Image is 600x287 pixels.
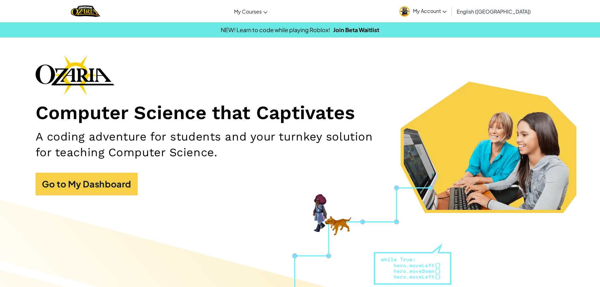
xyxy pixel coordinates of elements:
img: Ozaria branding logo [36,55,114,95]
h2: A coding adventure for students and your turnkey solution for teaching Computer Science. [36,129,390,160]
span: NEW! Learn to code while playing Roblox! [221,26,330,33]
span: My Courses [234,8,262,15]
h1: Computer Science that Captivates [36,101,565,124]
a: My Courses [231,3,271,20]
span: My Account [413,8,447,14]
img: Home [71,5,100,18]
a: Go to My Dashboard [36,173,138,195]
img: avatar [399,6,410,17]
a: My Account [396,1,450,21]
a: Ozaria by CodeCombat logo [71,5,100,18]
a: Join Beta Waitlist [333,26,379,33]
a: English ([GEOGRAPHIC_DATA]) [454,3,534,20]
span: English ([GEOGRAPHIC_DATA]) [457,8,531,15]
